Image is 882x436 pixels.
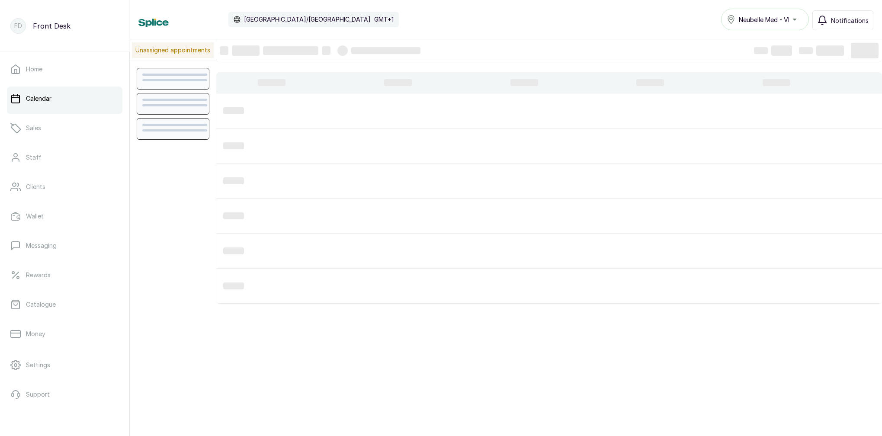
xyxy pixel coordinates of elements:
a: Rewards [7,263,122,287]
p: Home [26,65,42,74]
a: Calendar [7,87,122,111]
button: Notifications [812,10,873,30]
p: Sales [26,124,41,132]
p: Staff [26,153,42,162]
a: Support [7,382,122,407]
p: Calendar [26,94,51,103]
p: FD [14,22,22,30]
a: Settings [7,353,122,377]
a: Catalogue [7,292,122,317]
a: Messaging [7,234,122,258]
a: Home [7,57,122,81]
p: Rewards [26,271,51,279]
p: Messaging [26,241,57,250]
a: Sales [7,116,122,140]
p: GMT+1 [374,15,394,24]
a: Wallet [7,204,122,228]
p: Support [26,390,50,399]
button: Neubelle Med - VI [721,9,809,30]
p: Unassigned appointments [132,42,214,58]
span: Neubelle Med - VI [739,15,789,24]
p: [GEOGRAPHIC_DATA]/[GEOGRAPHIC_DATA] [244,15,371,24]
p: Front Desk [33,21,71,31]
p: Wallet [26,212,44,221]
p: Catalogue [26,300,56,309]
span: Notifications [831,16,869,25]
a: Money [7,322,122,346]
p: Settings [26,361,50,369]
a: Staff [7,145,122,170]
p: Money [26,330,45,338]
p: Clients [26,183,45,191]
a: Clients [7,175,122,199]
